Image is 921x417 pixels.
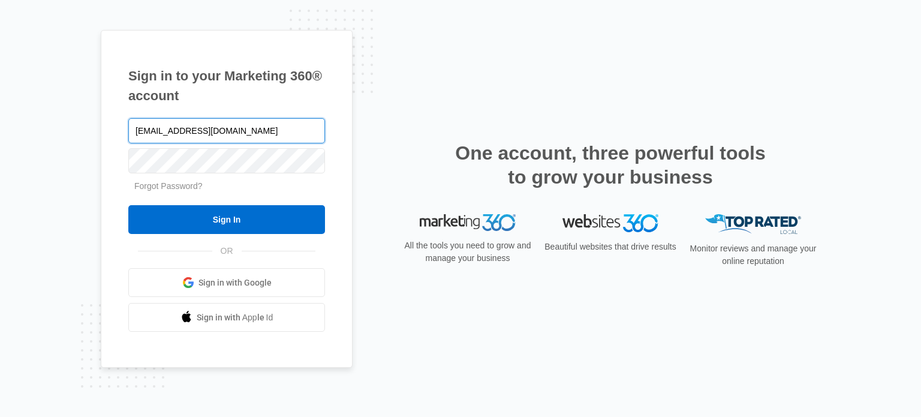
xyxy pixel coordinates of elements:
p: Beautiful websites that drive results [543,241,678,253]
a: Forgot Password? [134,181,203,191]
a: Sign in with Apple Id [128,303,325,332]
input: Email [128,118,325,143]
span: OR [212,245,242,257]
h1: Sign in to your Marketing 360® account [128,66,325,106]
p: Monitor reviews and manage your online reputation [686,242,820,268]
h2: One account, three powerful tools to grow your business [452,141,769,189]
span: Sign in with Google [198,277,272,289]
input: Sign In [128,205,325,234]
a: Sign in with Google [128,268,325,297]
img: Websites 360 [562,214,658,232]
img: Marketing 360 [420,214,516,231]
img: Top Rated Local [705,214,801,234]
p: All the tools you need to grow and manage your business [401,239,535,265]
span: Sign in with Apple Id [197,311,273,324]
